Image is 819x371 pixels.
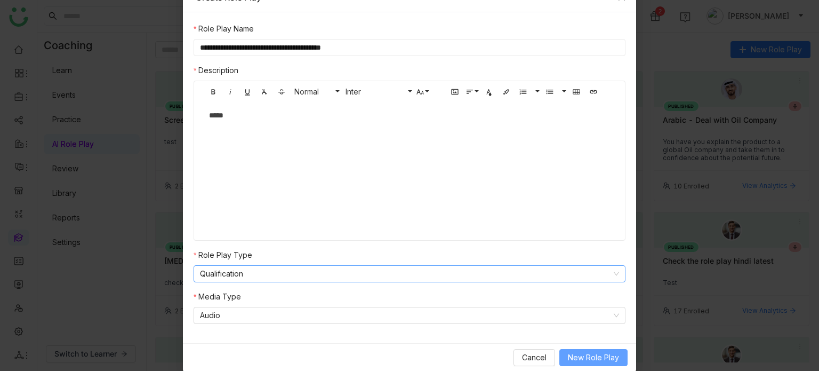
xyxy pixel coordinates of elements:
[522,352,547,364] span: Cancel
[585,83,601,99] button: Insert Link (Ctrl+K)
[194,249,252,261] label: Role Play Type
[205,83,221,99] button: Bold (Ctrl+B)
[342,83,413,99] button: Inter
[447,83,463,99] button: Insert Image (Ctrl+P)
[542,83,558,99] button: Unordered List
[291,83,341,99] button: Normal
[532,83,541,99] button: Ordered List
[513,349,555,366] button: Cancel
[498,83,514,99] button: Background Color
[200,266,619,282] nz-select-item: Qualification
[194,23,254,35] label: Role Play Name
[274,83,290,99] button: Strikethrough (Ctrl+S)
[194,65,238,76] label: Description
[568,352,619,364] span: New Role Play
[481,83,497,99] button: Text Color
[343,87,407,96] span: Inter
[464,83,480,99] button: Align
[222,83,238,99] button: Italic (Ctrl+I)
[515,83,531,99] button: Ordered List
[559,83,567,99] button: Unordered List
[194,291,241,303] label: Media Type
[292,87,335,96] span: Normal
[568,83,584,99] button: Insert Table
[559,349,628,366] button: New Role Play
[239,83,255,99] button: Underline (Ctrl+U)
[200,307,619,323] nz-select-item: Audio
[256,83,272,99] button: Clear Formatting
